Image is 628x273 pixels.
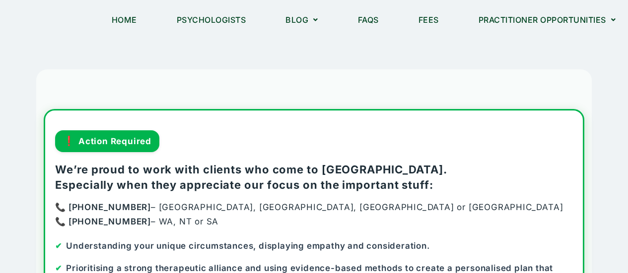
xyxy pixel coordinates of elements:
[346,8,391,31] a: FAQs
[55,130,159,152] div: Action Required
[55,217,151,226] strong: 📞 [PHONE_NUMBER]
[164,8,259,31] a: Psychologists
[99,8,149,31] a: Home
[55,200,573,229] p: – [GEOGRAPHIC_DATA], [GEOGRAPHIC_DATA], [GEOGRAPHIC_DATA] or [GEOGRAPHIC_DATA] – WA, NT or SA
[273,8,331,31] a: Blog
[406,8,451,31] a: Fees
[55,162,573,193] h3: We’re proud to work with clients who come to [GEOGRAPHIC_DATA]. Especially when they appreciate o...
[55,202,151,212] strong: 📞 [PHONE_NUMBER]
[66,241,429,251] strong: Understanding your unique circumstances, displaying empathy and consideration.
